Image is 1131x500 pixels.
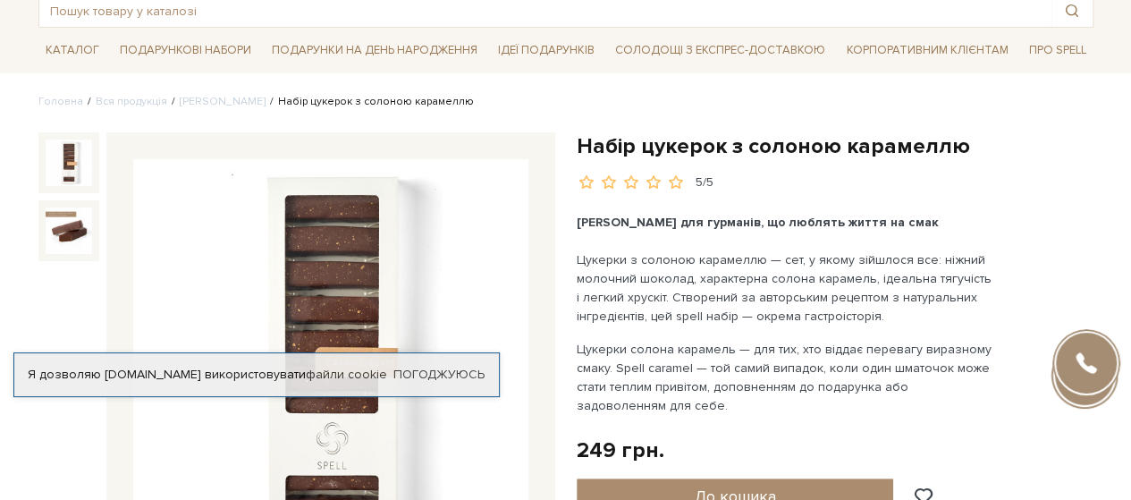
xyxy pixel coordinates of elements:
span: [PERSON_NAME] для гурманів, що люблять життя на смак [577,215,939,230]
span: Ідеї подарунків [491,37,602,64]
a: Погоджуюсь [393,367,485,383]
a: Солодощі з експрес-доставкою [608,35,832,65]
span: Цукерки з солоною карамеллю — сет, у якому зійшлося все: ніжний молочний шоколад, характерна соло... [577,252,995,324]
a: [PERSON_NAME] [180,95,266,108]
a: Корпоративним клієнтам [839,35,1015,65]
a: Головна [38,95,83,108]
a: файли cookie [306,367,387,382]
span: Про Spell [1021,37,1093,64]
li: Набір цукерок з солоною карамеллю [266,94,474,110]
a: Вся продукція [96,95,167,108]
div: Я дозволяю [DOMAIN_NAME] використовувати [14,367,499,383]
div: 5/5 [696,174,713,191]
span: Подарункові набори [113,37,258,64]
span: Цукерки солона карамель — для тих, хто віддає перевагу виразному смаку. Spell caramel — той самий... [577,342,995,413]
span: Каталог [38,37,106,64]
span: Подарунки на День народження [265,37,485,64]
div: 249 грн. [577,436,664,464]
img: Набір цукерок з солоною карамеллю [46,140,92,186]
h1: Набір цукерок з солоною карамеллю [577,132,1093,160]
img: Набір цукерок з солоною карамеллю [46,208,92,254]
